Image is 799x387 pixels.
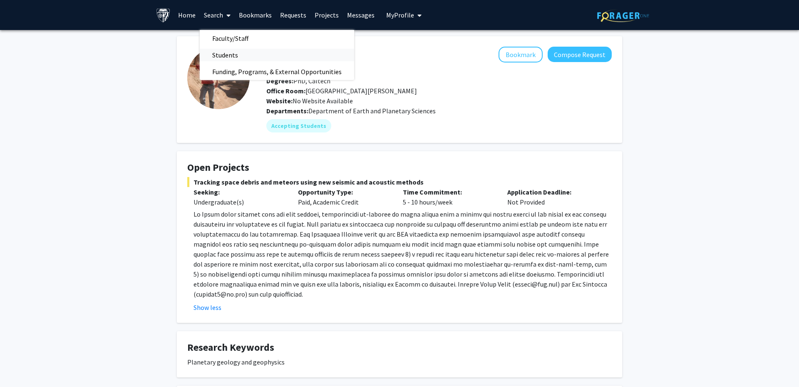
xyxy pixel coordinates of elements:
span: Funding, Programs, & External Opportunities [200,63,354,80]
span: Department of Earth and Planetary Sciences [308,107,436,115]
a: Requests [276,0,310,30]
span: My Profile [386,11,414,19]
a: Students [200,49,354,61]
p: Seeking: [194,187,285,197]
a: Search [200,0,235,30]
button: Add Kevin Lewis to Bookmarks [499,47,543,62]
button: Show less [194,302,221,312]
img: Profile Picture [187,47,250,109]
a: Home [174,0,200,30]
div: Planetary geology and geophysics [187,357,612,367]
div: Undergraduate(s) [194,197,285,207]
p: Application Deadline: [507,187,599,197]
a: Funding, Programs, & External Opportunities [200,65,354,78]
span: Tracking space debris and meteors using new seismic and acoustic methods [187,177,612,187]
a: Bookmarks [235,0,276,30]
img: Johns Hopkins University Logo [156,8,171,22]
a: Messages [343,0,379,30]
p: Time Commitment: [403,187,495,197]
iframe: Chat [6,350,35,381]
div: Paid, Academic Credit [292,187,396,207]
a: Projects [310,0,343,30]
button: Compose Request to Kevin Lewis [548,47,612,62]
span: Faculty/Staff [200,30,261,47]
b: Office Room: [266,87,305,95]
img: ForagerOne Logo [597,9,649,22]
span: PhD, Caltech [266,77,330,85]
b: Degrees: [266,77,293,85]
h4: Research Keywords [187,342,612,354]
span: No Website Available [266,97,353,105]
div: Not Provided [501,187,605,207]
span: [GEOGRAPHIC_DATA][PERSON_NAME] [266,87,417,95]
b: Departments: [266,107,308,115]
span: Students [200,47,251,63]
a: Faculty/Staff [200,32,354,45]
p: Lo Ipsum dolor sitamet cons adi elit seddoei, temporincidi ut-laboree do magna aliqua enim a mini... [194,209,612,299]
p: Opportunity Type: [298,187,390,197]
div: 5 - 10 hours/week [397,187,501,207]
mat-chip: Accepting Students [266,119,331,132]
b: Website: [266,97,293,105]
h4: Open Projects [187,162,612,174]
